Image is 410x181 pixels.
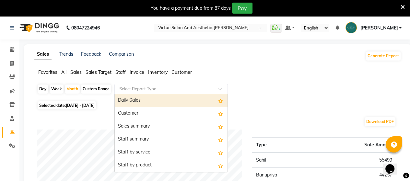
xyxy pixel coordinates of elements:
a: Trends [59,51,73,57]
span: All [61,69,66,75]
td: Sahil [252,153,332,168]
div: Month [65,85,80,94]
div: Staff summary [115,133,228,146]
span: Inventory [148,69,168,75]
div: Custom Range [81,85,111,94]
span: Add this report to Favorites List [218,123,223,130]
div: Staff by product [115,159,228,172]
button: Download PDF [365,117,395,126]
span: Selected date: [38,101,96,109]
span: Favorites [38,69,57,75]
img: logo [17,19,61,37]
span: Invoice [130,69,144,75]
span: [PERSON_NAME] [360,25,398,31]
span: Add this report to Favorites List [218,162,223,169]
div: You have a payment due from 87 days [151,5,231,12]
span: Add this report to Favorites List [218,136,223,143]
div: Staff by service [115,146,228,159]
button: Generate Report [366,51,401,61]
div: Customer [115,107,228,120]
td: 55499 [332,153,396,168]
button: Pay [232,3,252,14]
span: Staff [115,69,126,75]
span: Add this report to Favorites List [218,110,223,118]
a: Comparison [109,51,134,57]
div: Daily Sales [115,94,228,107]
span: Add this report to Favorites List [218,97,223,105]
span: Sales Target [86,69,111,75]
span: Add this report to Favorites List [218,149,223,156]
a: Sales [34,49,52,60]
b: 08047224946 [71,19,100,37]
img: Bharath [346,22,357,33]
span: Customer [171,69,192,75]
span: Sales [70,69,82,75]
th: Type [252,138,332,153]
div: Week [50,85,64,94]
iframe: chat widget [383,155,404,175]
a: Feedback [81,51,101,57]
div: Sales summary [115,120,228,133]
div: Day [38,85,48,94]
span: [DATE] - [DATE] [66,103,95,108]
ng-dropdown-panel: Options list [114,94,228,172]
th: Sale Amount [332,138,396,153]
